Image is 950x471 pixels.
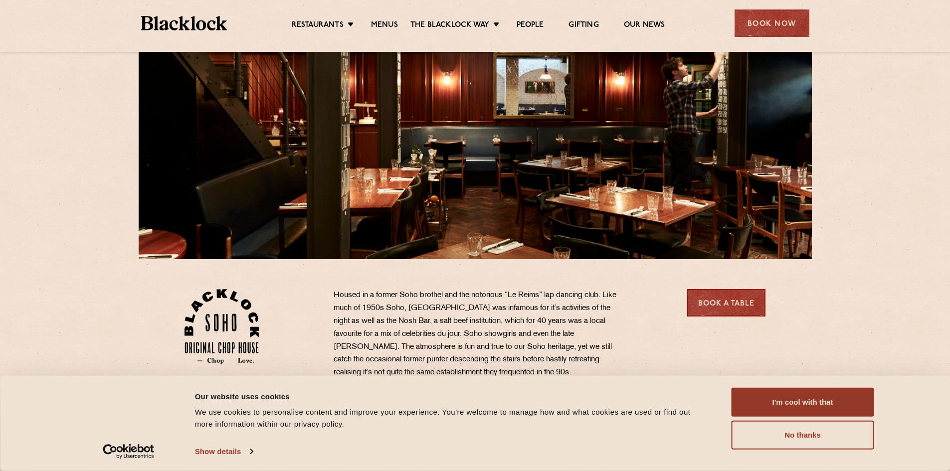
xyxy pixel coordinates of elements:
a: The Blacklock Way [410,20,489,31]
a: Gifting [569,20,598,31]
a: People [517,20,544,31]
a: Show details [195,444,253,459]
button: No thanks [732,421,874,450]
p: Housed in a former Soho brothel and the notorious “Le Reims” lap dancing club. Like much of 1950s... [334,289,628,379]
button: I'm cool with that [732,388,874,417]
div: Our website uses cookies [195,390,709,402]
a: Our News [624,20,665,31]
a: Usercentrics Cookiebot - opens in a new window [85,444,172,459]
img: Soho-stamp-default.svg [185,289,259,364]
div: Book Now [735,9,809,37]
div: We use cookies to personalise content and improve your experience. You're welcome to manage how a... [195,406,709,430]
a: Menus [371,20,398,31]
a: Book a Table [687,289,765,316]
img: BL_Textured_Logo-footer-cropped.svg [141,16,227,30]
a: Restaurants [292,20,344,31]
